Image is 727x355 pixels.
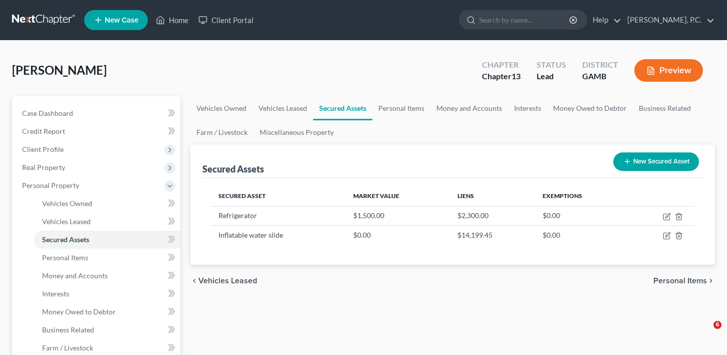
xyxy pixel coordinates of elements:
div: Secured Assets [202,163,264,175]
a: Interests [508,96,547,120]
span: [PERSON_NAME] [12,63,107,77]
span: Vehicles Leased [42,217,91,226]
a: Vehicles Owned [34,195,180,213]
button: chevron_left Vehicles Leased [190,277,257,285]
i: chevron_right [707,277,715,285]
div: District [582,59,618,71]
span: Client Profile [22,145,64,153]
a: Money and Accounts [34,267,180,285]
a: Personal Items [34,249,180,267]
span: 6 [713,321,721,329]
a: Money Owed to Debtor [34,303,180,321]
button: Personal Items chevron_right [653,277,715,285]
div: Lead [537,71,566,82]
a: Home [151,11,193,29]
a: Business Related [633,96,697,120]
span: Credit Report [22,127,65,135]
a: Help [588,11,621,29]
a: Interests [34,285,180,303]
span: Money and Accounts [42,271,108,280]
span: Personal Items [653,277,707,285]
a: Secured Assets [313,96,372,120]
a: Case Dashboard [14,104,180,122]
span: Personal Items [42,253,88,262]
a: Secured Assets [34,231,180,249]
input: Search by name... [479,11,571,29]
span: Vehicles Owned [42,199,92,208]
a: Credit Report [14,122,180,140]
td: $2,300.00 [449,206,535,225]
span: Business Related [42,325,94,334]
span: Vehicles Leased [198,277,257,285]
span: Secured Assets [42,235,89,244]
a: [PERSON_NAME], P.C. [622,11,714,29]
a: Vehicles Leased [253,96,313,120]
a: Vehicles Leased [34,213,180,231]
div: Status [537,59,566,71]
span: Case Dashboard [22,109,73,117]
td: $14,199.45 [449,226,535,245]
span: Money Owed to Debtor [42,307,116,316]
button: Preview [634,59,703,82]
td: $0.00 [535,206,628,225]
th: Exemptions [535,186,628,206]
div: GAMB [582,71,618,82]
a: Farm / Livestock [190,120,254,144]
a: Personal Items [372,96,430,120]
a: Vehicles Owned [190,96,253,120]
iframe: Intercom live chat [693,321,717,345]
td: Refrigerator [210,206,345,225]
span: New Case [105,17,138,24]
a: Money and Accounts [430,96,508,120]
span: Real Property [22,163,65,171]
i: chevron_left [190,277,198,285]
a: Miscellaneous Property [254,120,340,144]
td: Inflatable water slide [210,226,345,245]
td: $0.00 [535,226,628,245]
a: Business Related [34,321,180,339]
td: $1,500.00 [345,206,449,225]
span: Interests [42,289,69,298]
th: Market Value [345,186,449,206]
a: Client Portal [193,11,259,29]
span: Farm / Livestock [42,343,93,352]
th: Liens [449,186,535,206]
td: $0.00 [345,226,449,245]
span: Personal Property [22,181,79,190]
div: Chapter [482,59,521,71]
a: Money Owed to Debtor [547,96,633,120]
button: New Secured Asset [613,152,699,171]
span: 13 [512,71,521,81]
div: Chapter [482,71,521,82]
th: Secured Asset [210,186,345,206]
